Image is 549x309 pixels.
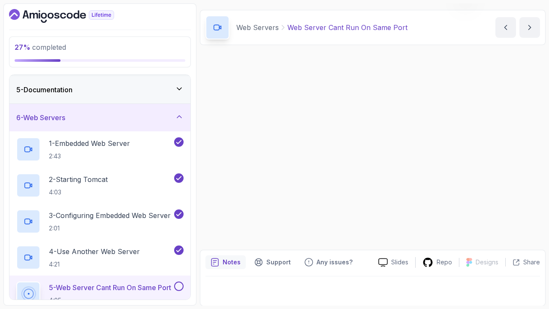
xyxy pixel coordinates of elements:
[249,255,296,269] button: Support button
[223,258,241,267] p: Notes
[371,258,415,267] a: Slides
[476,258,498,267] p: Designs
[266,258,291,267] p: Support
[205,255,246,269] button: notes button
[416,257,459,268] a: Repo
[299,255,358,269] button: Feedback button
[523,258,540,267] p: Share
[391,258,408,267] p: Slides
[437,258,452,267] p: Repo
[505,258,540,267] button: Share
[317,258,353,267] p: Any issues?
